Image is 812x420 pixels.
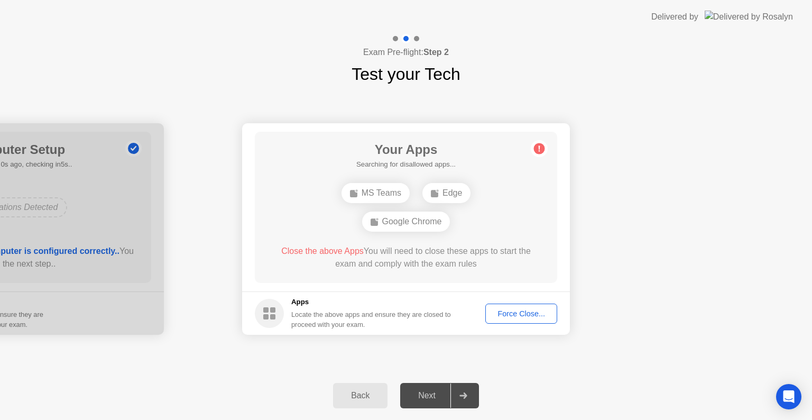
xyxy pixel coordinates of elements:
div: Force Close... [489,309,553,318]
button: Next [400,383,479,408]
div: You will need to close these apps to start the exam and comply with the exam rules [270,245,542,270]
div: Edge [422,183,470,203]
b: Step 2 [423,48,449,57]
div: Delivered by [651,11,698,23]
div: Next [403,391,450,400]
h4: Exam Pre-flight: [363,46,449,59]
div: Locate the above apps and ensure they are closed to proceed with your exam. [291,309,451,330]
div: Google Chrome [362,212,450,232]
div: Open Intercom Messenger [776,384,801,409]
h5: Apps [291,297,451,307]
img: Delivered by Rosalyn [705,11,793,23]
h1: Your Apps [356,140,456,159]
div: Back [336,391,384,400]
div: MS Teams [342,183,410,203]
h1: Test your Tech [352,61,460,87]
button: Force Close... [485,304,557,324]
span: Close the above Apps [281,246,364,255]
button: Back [333,383,387,408]
h5: Searching for disallowed apps... [356,159,456,170]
